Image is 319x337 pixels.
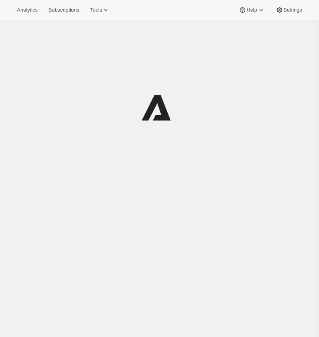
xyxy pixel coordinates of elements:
[44,5,84,15] button: Subscriptions
[12,5,42,15] button: Analytics
[246,7,257,13] span: Help
[90,7,102,13] span: Tools
[283,7,302,13] span: Settings
[85,5,114,15] button: Tools
[17,7,37,13] span: Analytics
[48,7,79,13] span: Subscriptions
[271,5,307,15] button: Settings
[234,5,269,15] button: Help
